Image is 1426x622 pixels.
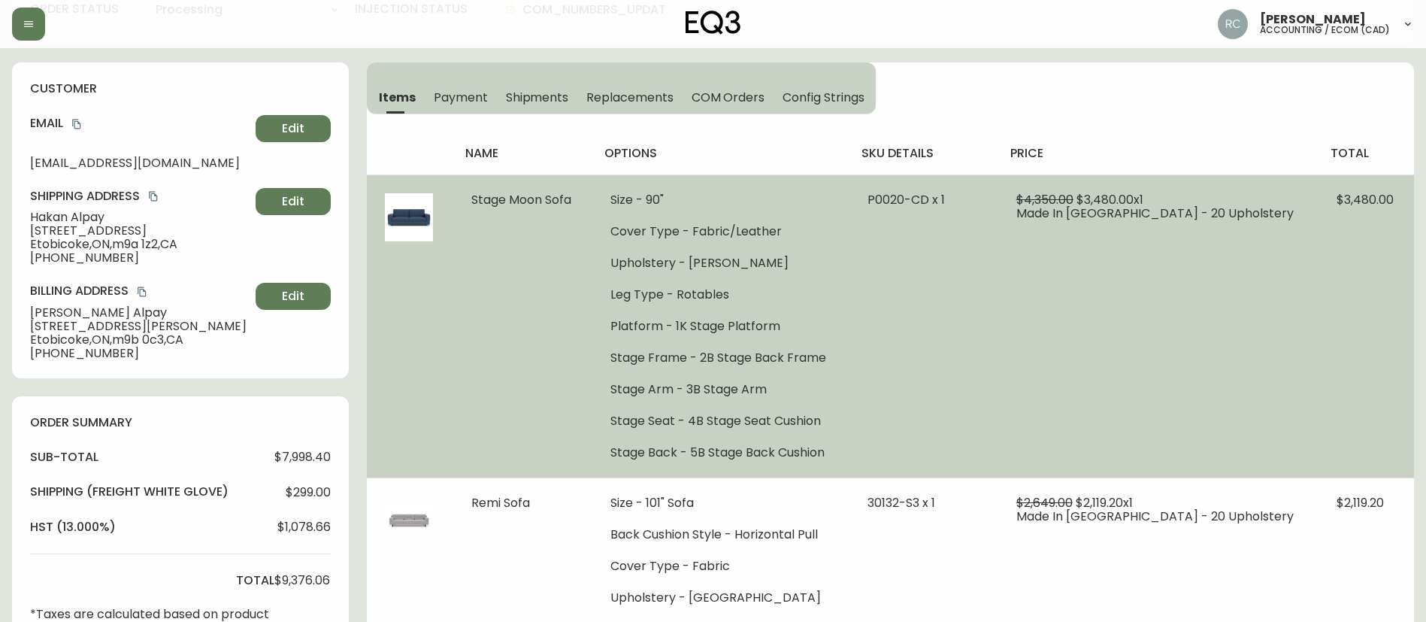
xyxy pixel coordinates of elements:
[861,145,985,162] h4: sku details
[385,496,433,545] img: 30132-01-400-1-cl40tdr030qyg0174t6q089nz.jpg
[610,351,832,365] li: Stage Frame - 2B Stage Back Frame
[604,145,838,162] h4: options
[1076,494,1133,511] span: $2,119.20 x 1
[610,414,832,428] li: Stage Seat - 4B Stage Seat Cushion
[1016,494,1073,511] span: $2,649.00
[1331,145,1402,162] h4: total
[146,189,161,204] button: copy
[1337,191,1394,208] span: $3,480.00
[30,414,331,431] h4: order summary
[30,333,250,347] span: Etobicoke , ON , m9b 0c3 , CA
[30,211,250,224] span: Hakan Alpay
[30,224,250,238] span: [STREET_ADDRESS]
[506,90,569,105] span: Shipments
[256,283,331,310] button: Edit
[610,256,832,270] li: Upholstery - [PERSON_NAME]
[1010,145,1306,162] h4: price
[1016,191,1073,208] span: $4,350.00
[1260,14,1366,26] span: [PERSON_NAME]
[1016,205,1294,222] span: Made In [GEOGRAPHIC_DATA] - 20 Upholstery
[610,193,832,207] li: Size - 90"
[135,284,150,299] button: copy
[385,193,433,241] img: 99797d8a-0b55-41e9-b9db-c00672b8c41aOptional[stage-moon-2-seat-fabric-sofa].jpg
[256,188,331,215] button: Edit
[30,283,250,299] h4: Billing Address
[30,320,250,333] span: [STREET_ADDRESS][PERSON_NAME]
[274,574,330,587] span: $9,376.06
[610,560,832,573] li: Cover Type - Fabric
[471,191,571,208] span: Stage Moon Sofa
[236,572,274,589] h4: total
[379,90,416,105] span: Items
[30,156,250,170] span: [EMAIL_ADDRESS][DOMAIN_NAME]
[282,193,304,210] span: Edit
[465,145,580,162] h4: name
[1337,494,1384,511] span: $2,119.20
[867,191,945,208] span: P0020-CD x 1
[282,120,304,137] span: Edit
[30,306,250,320] span: [PERSON_NAME] Alpay
[692,90,765,105] span: COM Orders
[610,591,832,605] li: Upholstery - [GEOGRAPHIC_DATA]
[434,90,488,105] span: Payment
[30,188,250,205] h4: Shipping Address
[282,288,304,305] span: Edit
[610,528,832,542] li: Back Cushion Style - Horizontal Pull
[30,115,250,132] h4: Email
[1076,191,1143,208] span: $3,480.00 x 1
[274,451,331,464] span: $7,998.40
[30,484,229,500] h4: Shipping ( Freight White Glove )
[30,238,250,251] span: Etobicoke , ON , m9a 1z2 , CA
[1218,9,1248,39] img: f4ba4e02bd060be8f1386e3ca455bd0e
[610,496,832,510] li: Size - 101" Sofa
[586,90,673,105] span: Replacements
[610,383,832,396] li: Stage Arm - 3B Stage Arm
[1016,508,1294,525] span: Made In [GEOGRAPHIC_DATA] - 20 Upholstery
[471,494,530,511] span: Remi Sofa
[30,519,116,536] h4: hst (13.000%)
[610,288,832,302] li: Leg Type - Rotables
[610,225,832,238] li: Cover Type - Fabric/Leather
[30,449,98,466] h4: sub-total
[867,494,935,511] span: 30132-S3 x 1
[610,446,832,460] li: Stage Back - 5B Stage Back Cushion
[30,347,250,360] span: [PHONE_NUMBER]
[286,486,331,499] span: $299.00
[69,117,84,132] button: copy
[1260,26,1390,35] h5: accounting / ecom (cad)
[30,80,331,97] h4: customer
[256,115,331,142] button: Edit
[277,520,331,534] span: $1,078.66
[686,11,741,35] img: logo
[783,90,864,105] span: Config Strings
[610,320,832,333] li: Platform - 1K Stage Platform
[30,251,250,265] span: [PHONE_NUMBER]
